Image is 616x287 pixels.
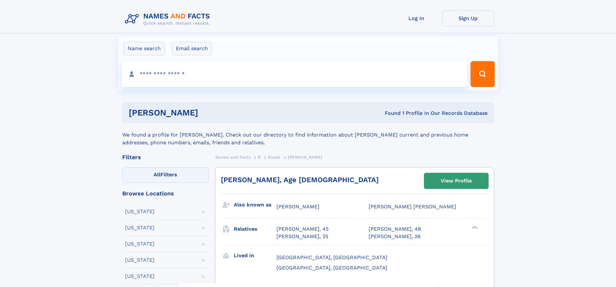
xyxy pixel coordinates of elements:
[125,209,155,214] div: [US_STATE]
[125,225,155,230] div: [US_STATE]
[122,123,494,147] div: We found a profile for [PERSON_NAME]. Check out our directory to find information about [PERSON_N...
[154,171,160,178] span: All
[369,233,421,240] a: [PERSON_NAME], 26
[122,167,209,183] label: Filters
[276,254,387,260] span: [GEOGRAPHIC_DATA], [GEOGRAPHIC_DATA]
[124,42,165,55] label: Name search
[172,42,212,55] label: Email search
[125,241,155,247] div: [US_STATE]
[441,173,472,188] div: View Profile
[129,109,292,117] h1: [PERSON_NAME]
[122,10,215,28] img: Logo Names and Facts
[276,233,328,240] a: [PERSON_NAME], 25
[234,224,276,235] h3: Relatives
[268,155,280,160] span: Rosak
[369,226,421,233] a: [PERSON_NAME], 48
[391,10,442,26] a: Log In
[215,153,251,161] a: Names and Facts
[276,226,329,233] a: [PERSON_NAME], 45
[258,153,261,161] a: R
[234,199,276,210] h3: Also known as
[221,176,379,184] a: [PERSON_NAME], Age [DEMOGRAPHIC_DATA]
[268,153,280,161] a: Rosak
[122,154,209,160] div: Filters
[234,250,276,261] h3: Lived in
[288,155,322,160] span: [PERSON_NAME]
[369,204,456,210] span: [PERSON_NAME] [PERSON_NAME]
[276,204,319,210] span: [PERSON_NAME]
[258,155,261,160] span: R
[470,61,494,87] button: Search Button
[122,191,209,196] div: Browse Locations
[424,173,488,189] a: View Profile
[442,10,494,26] a: Sign Up
[291,110,488,117] div: Found 1 Profile In Our Records Database
[470,226,478,230] div: ❯
[125,258,155,263] div: [US_STATE]
[122,61,468,87] input: search input
[276,265,387,271] span: [GEOGRAPHIC_DATA], [GEOGRAPHIC_DATA]
[125,274,155,279] div: [US_STATE]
